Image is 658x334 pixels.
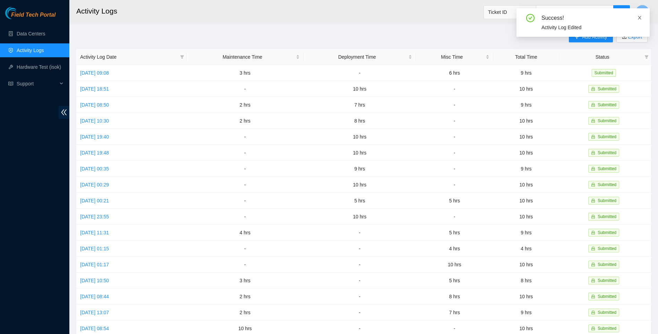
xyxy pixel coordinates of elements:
td: 10 hrs [304,209,416,225]
td: 9 hrs [493,65,559,81]
span: Submitted [592,69,616,77]
span: lock [591,262,595,267]
span: lock [591,215,595,219]
span: Ticket ID [488,7,532,17]
td: 9 hrs [493,225,559,241]
td: 8 hrs [304,113,416,129]
a: [DATE] 11:31 [80,230,109,235]
a: [DATE] 00:29 [80,182,109,187]
td: - [416,129,493,145]
span: Submitted [598,326,616,331]
span: lock [591,167,595,171]
td: - [187,209,304,225]
td: - [304,289,416,304]
button: search [613,5,630,19]
td: - [187,177,304,193]
td: 10 hrs [493,289,559,304]
span: Submitted [598,230,616,235]
td: 5 hrs [416,193,493,209]
span: read [8,81,13,86]
td: 10 hrs [493,129,559,145]
td: - [304,273,416,289]
span: Submitted [598,134,616,139]
a: [DATE] 10:30 [80,118,109,124]
td: 8 hrs [416,289,493,304]
span: Submitted [598,278,616,283]
span: Submitted [598,262,616,267]
a: [DATE] 19:48 [80,150,109,156]
span: lock [591,119,595,123]
span: Submitted [598,246,616,251]
td: 4 hrs [416,241,493,257]
td: 2 hrs [187,289,304,304]
td: 9 hrs [493,161,559,177]
td: 9 hrs [304,161,416,177]
td: - [187,193,304,209]
td: 2 hrs [187,97,304,113]
td: - [416,97,493,113]
td: - [416,177,493,193]
span: Status [563,53,642,61]
td: 6 hrs [416,65,493,81]
td: 4 hrs [187,225,304,241]
a: [DATE] 10:50 [80,278,109,283]
td: 10 hrs [493,177,559,193]
span: lock [591,231,595,235]
td: - [304,241,416,257]
span: lock [591,87,595,91]
td: 10 hrs [493,193,559,209]
td: 10 hrs [304,129,416,145]
td: 10 hrs [493,145,559,161]
span: filter [644,55,649,59]
a: [DATE] 08:44 [80,294,109,299]
td: 8 hrs [493,273,559,289]
td: - [416,81,493,97]
span: filter [179,52,186,62]
td: 5 hrs [416,225,493,241]
td: 5 hrs [304,193,416,209]
a: [DATE] 09:08 [80,70,109,76]
td: - [416,209,493,225]
span: Activity Log Date [80,53,177,61]
td: - [187,241,304,257]
a: [DATE] 01:17 [80,262,109,267]
a: [DATE] 13:07 [80,310,109,315]
span: Submitted [598,166,616,171]
a: [DATE] 00:21 [80,198,109,203]
div: Activity Log Edited [541,24,641,31]
span: Submitted [598,214,616,219]
a: [DATE] 01:15 [80,246,109,251]
span: lock [591,103,595,107]
td: - [416,145,493,161]
td: 9 hrs [493,97,559,113]
span: double-left [59,106,69,119]
td: - [187,161,304,177]
td: 4 hrs [493,241,559,257]
td: - [304,257,416,273]
td: - [187,257,304,273]
td: 10 hrs [416,257,493,273]
a: [DATE] 18:51 [80,86,109,92]
td: 10 hrs [304,177,416,193]
span: lock [591,183,595,187]
span: Submitted [598,294,616,299]
a: [DATE] 08:50 [80,102,109,108]
span: lock [591,151,595,155]
span: filter [180,55,184,59]
td: 10 hrs [304,81,416,97]
td: 7 hrs [416,304,493,320]
a: [DATE] 23:55 [80,214,109,219]
a: Hardware Test (isok) [17,64,61,70]
span: lock [591,247,595,251]
span: Submitted [598,182,616,187]
span: Submitted [598,198,616,203]
td: - [304,65,416,81]
span: lock [591,326,595,331]
td: 10 hrs [493,257,559,273]
span: lock [591,278,595,283]
td: 9 hrs [493,304,559,320]
a: [DATE] 08:54 [80,326,109,331]
span: Submitted [598,86,616,91]
span: Support [17,77,58,91]
span: close [637,15,642,20]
